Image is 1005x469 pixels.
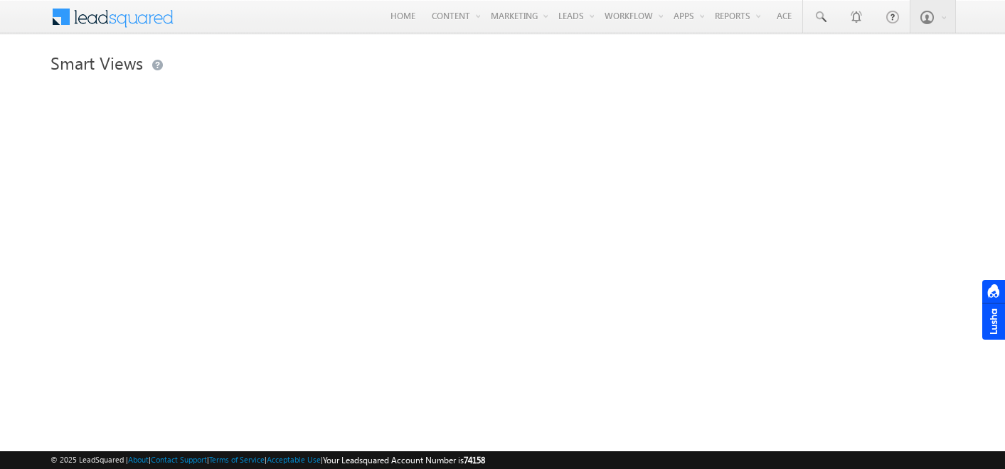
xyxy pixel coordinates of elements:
a: About [128,455,149,464]
span: © 2025 LeadSquared | | | | | [50,453,485,467]
span: Your Leadsquared Account Number is [323,455,485,465]
a: Terms of Service [209,455,265,464]
a: Contact Support [151,455,207,464]
span: Smart Views [50,51,143,74]
span: 74158 [464,455,485,465]
a: Acceptable Use [267,455,321,464]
